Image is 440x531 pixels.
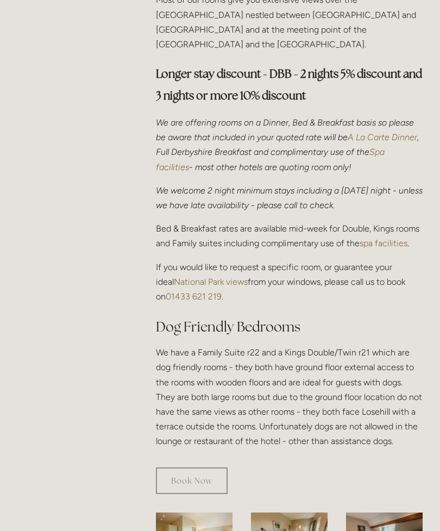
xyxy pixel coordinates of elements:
a: spa facilities [360,238,407,248]
p: We have a Family Suite r22 and a Kings Double/Twin r21 which are dog friendly rooms - they both h... [156,345,423,448]
strong: Longer stay discount - DBB - 2 nights 5% discount and 3 nights or more 10% discount [156,66,424,103]
a: A La Carte Dinner [348,132,417,142]
a: Book Now [156,467,228,494]
p: If you would like to request a specific room, or guarantee your ideal from your windows, please c... [156,260,423,304]
a: National Park views [174,277,248,287]
h2: Dog Friendly Bedrooms [156,317,423,336]
a: 01433 621 219 [166,291,222,302]
p: Bed & Breakfast rates are available mid-week for Double, Kings rooms and Family suites including ... [156,221,423,251]
em: - most other hotels are quoting room only! [189,162,351,172]
em: We welcome 2 night minimum stays including a [DATE] night - unless we have late availability - pl... [156,185,425,210]
a: Spa facilities [156,147,387,172]
em: We are offering rooms on a Dinner, Bed & Breakfast basis so please be aware that included in your... [156,117,416,142]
